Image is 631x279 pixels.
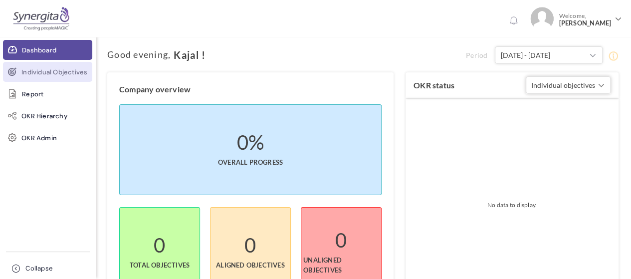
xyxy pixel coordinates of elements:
[21,67,87,77] span: Individual Objectives
[526,76,611,94] button: Individual objectives
[25,264,52,274] span: Collapse
[505,13,521,29] a: Notifications
[3,62,92,82] a: Individual Objectives
[21,133,57,143] span: OKR Admin
[554,7,614,32] span: Welcome,
[171,49,206,60] span: Kajal !
[303,245,379,275] span: UnAligned Objectives
[530,7,554,30] img: Photo
[22,45,56,55] span: Dashboard
[21,111,67,121] span: OKR Hierarchy
[216,250,285,270] span: Aligned Objectives
[466,50,493,60] span: Period
[3,106,92,126] a: OKR Hierarchy
[559,19,611,27] span: [PERSON_NAME]
[244,240,256,250] label: 0
[107,49,466,60] h1: ,
[3,84,92,104] a: Report
[3,40,92,60] a: Dashboard
[526,3,626,32] a: Photo Welcome,[PERSON_NAME]
[130,250,190,270] span: Total objectives
[335,235,347,245] label: 0
[218,147,283,167] span: Overall progress
[107,50,168,60] span: Good evening
[119,84,191,94] label: Company overview
[154,240,165,250] label: 0
[531,81,595,89] span: Individual objectives
[22,89,43,99] span: Report
[414,80,454,90] label: OKR status
[237,137,264,147] label: 0%
[3,128,92,148] a: OKR Admin
[11,6,71,31] img: Logo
